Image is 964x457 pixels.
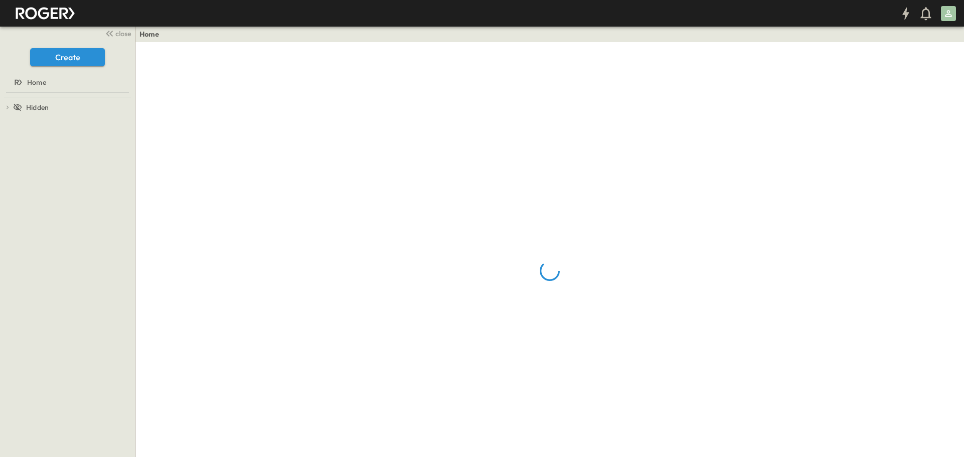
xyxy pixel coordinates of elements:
[30,48,105,66] button: Create
[140,29,165,39] nav: breadcrumbs
[115,29,131,39] span: close
[27,77,46,87] span: Home
[101,26,133,40] button: close
[26,102,49,112] span: Hidden
[140,29,159,39] a: Home
[2,75,131,89] a: Home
